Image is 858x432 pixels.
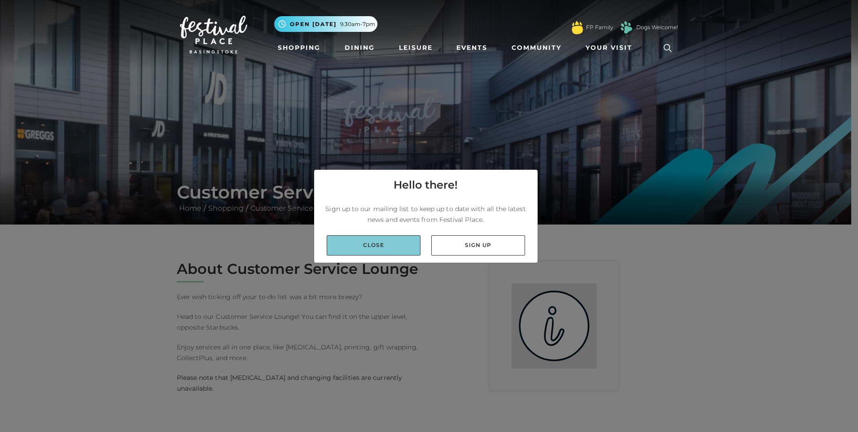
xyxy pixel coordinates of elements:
[274,40,324,56] a: Shopping
[394,177,458,193] h4: Hello there!
[274,16,377,32] button: Open [DATE] 9.30am-7pm
[453,40,491,56] a: Events
[327,235,420,256] a: Close
[395,40,436,56] a: Leisure
[508,40,565,56] a: Community
[290,20,337,28] span: Open [DATE]
[340,20,375,28] span: 9.30am-7pm
[431,235,525,256] a: Sign up
[586,23,613,31] a: FP Family
[321,203,530,225] p: Sign up to our mailing list to keep up to date with all the latest news and events from Festival ...
[180,16,247,53] img: Festival Place Logo
[582,40,640,56] a: Your Visit
[341,40,378,56] a: Dining
[586,43,632,53] span: Your Visit
[636,23,678,31] a: Dogs Welcome!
